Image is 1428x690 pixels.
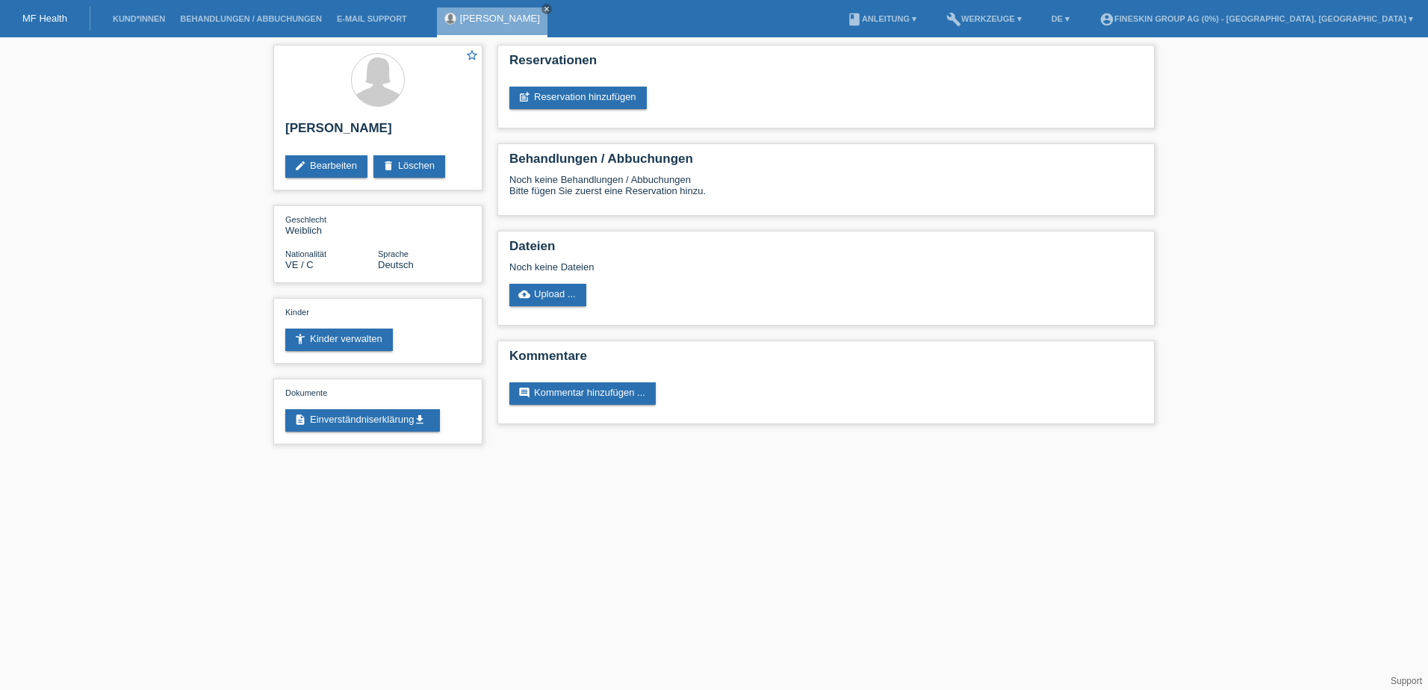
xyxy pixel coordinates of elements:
[285,121,471,143] h2: [PERSON_NAME]
[509,87,647,109] a: post_addReservation hinzufügen
[509,174,1143,208] div: Noch keine Behandlungen / Abbuchungen Bitte fügen Sie zuerst eine Reservation hinzu.
[285,329,393,351] a: accessibility_newKinder verwalten
[847,12,862,27] i: book
[294,333,306,345] i: accessibility_new
[22,13,67,24] a: MF Health
[285,308,309,317] span: Kinder
[285,409,440,432] a: descriptionEinverständniserklärungget_app
[509,349,1143,371] h2: Kommentare
[509,261,966,273] div: Noch keine Dateien
[294,414,306,426] i: description
[465,49,479,62] i: star_border
[543,5,550,13] i: close
[285,249,326,258] span: Nationalität
[509,382,656,405] a: commentKommentar hinzufügen ...
[518,387,530,399] i: comment
[460,13,540,24] a: [PERSON_NAME]
[285,155,367,178] a: editBearbeiten
[518,288,530,300] i: cloud_upload
[509,53,1143,75] h2: Reservationen
[294,160,306,172] i: edit
[509,284,586,306] a: cloud_uploadUpload ...
[839,14,924,23] a: bookAnleitung ▾
[518,91,530,103] i: post_add
[285,388,327,397] span: Dokumente
[378,259,414,270] span: Deutsch
[285,214,378,236] div: Weiblich
[541,4,552,14] a: close
[285,215,326,224] span: Geschlecht
[329,14,415,23] a: E-Mail Support
[105,14,173,23] a: Kund*innen
[1044,14,1077,23] a: DE ▾
[1391,676,1422,686] a: Support
[509,152,1143,174] h2: Behandlungen / Abbuchungen
[414,414,426,426] i: get_app
[382,160,394,172] i: delete
[173,14,329,23] a: Behandlungen / Abbuchungen
[946,12,961,27] i: build
[465,49,479,64] a: star_border
[1092,14,1421,23] a: account_circleFineSkin Group AG (0%) - [GEOGRAPHIC_DATA], [GEOGRAPHIC_DATA] ▾
[939,14,1029,23] a: buildWerkzeuge ▾
[285,259,314,270] span: Venezuela / C / 21.12.2012
[378,249,409,258] span: Sprache
[373,155,445,178] a: deleteLöschen
[1099,12,1114,27] i: account_circle
[509,239,1143,261] h2: Dateien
